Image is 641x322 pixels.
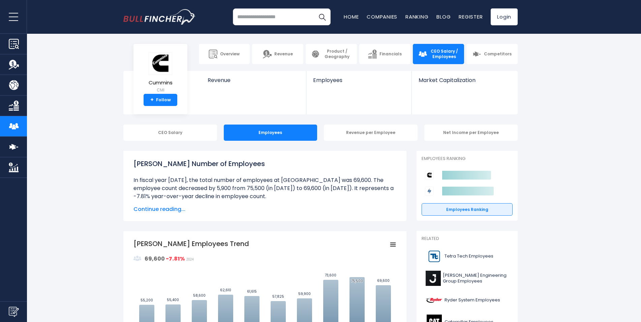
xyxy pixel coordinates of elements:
text: 58,600 [193,293,206,298]
text: 55,200 [141,298,153,303]
a: Financials [359,44,410,64]
a: Overview [199,44,250,64]
strong: 69,600 [145,255,165,263]
span: Revenue [208,77,300,83]
a: Market Capitalization [412,71,517,95]
span: Product / Geography [323,49,352,59]
img: TTEK logo [426,249,442,264]
span: Financials [379,51,402,57]
p: Related [422,236,513,242]
img: Emerson Electric Co. competitors logo [425,187,434,195]
div: Net Income per Employee [424,125,518,141]
small: CMI [149,87,173,93]
a: Tetra Tech Employees [422,247,513,266]
span: 2024 [186,258,194,261]
a: Product / Geography [306,44,357,64]
text: 57,825 [272,294,284,299]
a: Ryder System Employees [422,291,513,310]
a: Companies [367,13,397,20]
text: 55,400 [167,297,179,302]
a: Revenue [201,71,306,95]
text: 75,500 [351,278,363,284]
span: Market Capitalization [419,77,510,83]
a: Employees Ranking [422,203,513,216]
span: Employees [313,77,404,83]
strong: + [150,97,154,103]
a: Ranking [405,13,428,20]
text: 62,610 [220,288,231,293]
button: Search [314,8,331,25]
span: Tetra Tech Employees [445,253,493,259]
a: Blog [436,13,451,20]
a: [PERSON_NAME] Engineering Group Employees [422,269,513,288]
a: Login [491,8,518,25]
li: In fiscal year [DATE], the total number of employees at [GEOGRAPHIC_DATA] was 69,600. The employe... [133,176,396,200]
div: Employees [224,125,317,141]
a: Home [344,13,359,20]
img: Cummins competitors logo [425,171,434,180]
text: 69,600 [377,278,390,283]
span: Competitors [484,51,512,57]
span: [PERSON_NAME] Engineering Group Employees [443,273,509,284]
strong: -7.81% [166,255,185,263]
a: +Follow [144,94,177,106]
img: R logo [426,293,442,308]
a: Go to homepage [123,9,196,25]
tspan: [PERSON_NAME] Employees Trend [133,239,249,248]
a: Cummins CMI [148,52,173,94]
a: CEO Salary / Employees [413,44,464,64]
a: Register [459,13,483,20]
span: Revenue [274,51,293,57]
div: Revenue per Employee [324,125,418,141]
img: bullfincher logo [123,9,196,25]
img: J logo [426,271,441,286]
span: Ryder System Employees [445,297,500,303]
a: Revenue [252,44,303,64]
img: graph_employee_icon.svg [133,254,142,263]
text: 59,900 [298,291,311,296]
span: Cummins [149,80,173,86]
p: Employees Ranking [422,156,513,162]
a: Employees [306,71,411,95]
div: CEO Salary [123,125,217,141]
text: 61,615 [247,289,257,294]
h1: [PERSON_NAME] Number of Employees [133,159,396,169]
span: CEO Salary / Employees [430,49,459,59]
text: 73,600 [325,273,336,278]
span: Continue reading... [133,205,396,213]
span: Overview [220,51,240,57]
a: Competitors [466,44,518,64]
